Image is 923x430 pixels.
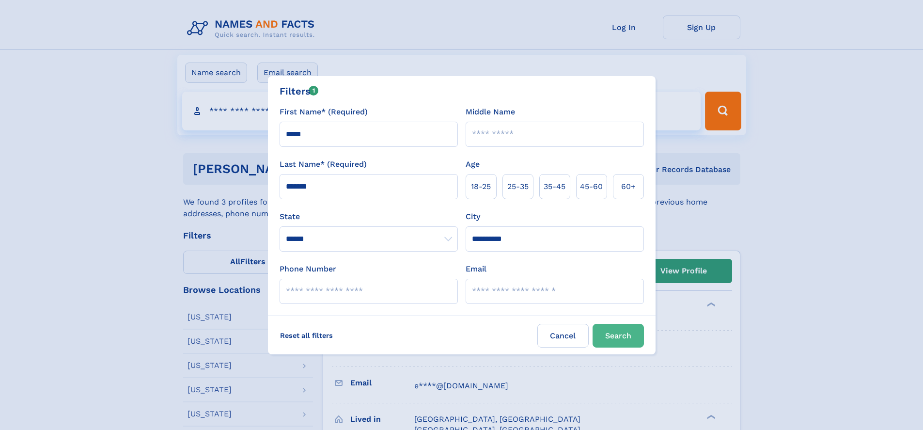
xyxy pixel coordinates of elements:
label: City [466,211,480,223]
label: Middle Name [466,106,515,118]
label: Cancel [537,324,589,348]
label: Email [466,263,486,275]
label: Reset all filters [274,324,339,347]
label: Age [466,159,480,170]
label: Last Name* (Required) [280,159,367,170]
label: State [280,211,458,223]
span: 35‑45 [544,181,565,192]
label: First Name* (Required) [280,106,368,118]
span: 25‑35 [507,181,529,192]
span: 45‑60 [580,181,603,192]
span: 60+ [621,181,636,192]
button: Search [593,324,644,348]
label: Phone Number [280,263,336,275]
span: 18‑25 [471,181,491,192]
div: Filters [280,84,319,98]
